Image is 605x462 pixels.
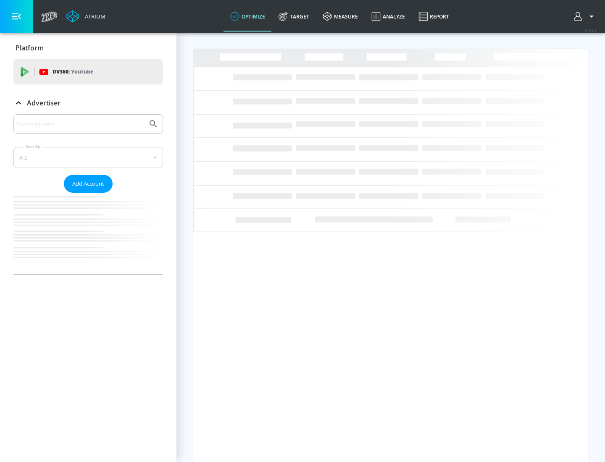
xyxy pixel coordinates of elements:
[17,118,144,129] input: Search by name
[585,28,597,32] span: v 4.22.2
[64,175,113,193] button: Add Account
[13,36,163,60] div: Platform
[13,147,163,168] div: A-Z
[27,98,60,108] p: Advertiser
[13,114,163,274] div: Advertiser
[224,1,272,31] a: optimize
[72,179,104,189] span: Add Account
[365,1,412,31] a: Analyze
[24,144,42,150] label: Sort By
[16,43,44,52] p: Platform
[272,1,316,31] a: Target
[316,1,365,31] a: measure
[82,13,105,20] div: Atrium
[13,59,163,84] div: DV360: Youtube
[412,1,456,31] a: Report
[13,91,163,115] div: Advertiser
[53,67,93,76] p: DV360:
[71,67,93,76] p: Youtube
[13,193,163,274] nav: list of Advertiser
[66,10,105,23] a: Atrium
